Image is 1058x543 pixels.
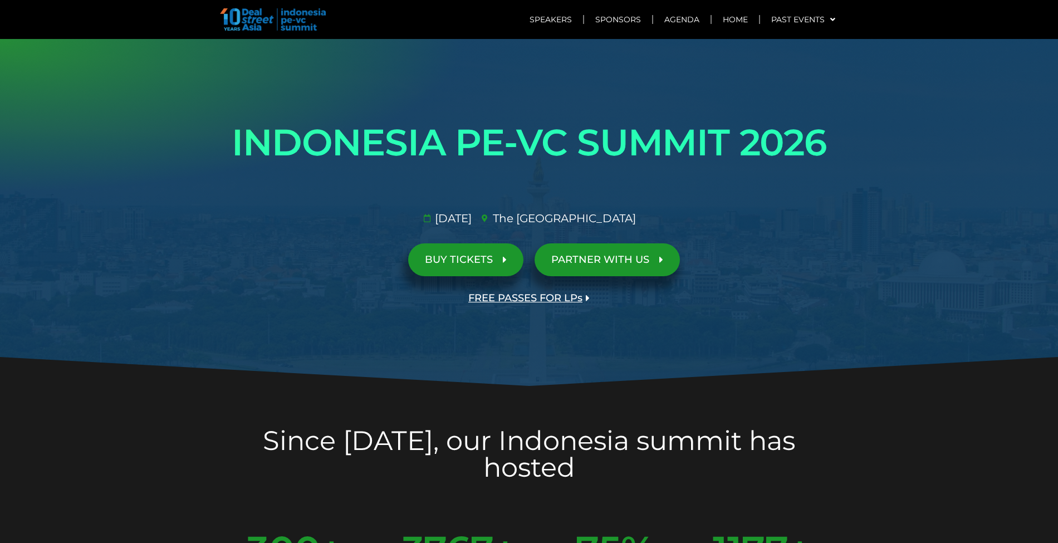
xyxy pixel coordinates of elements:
a: BUY TICKETS [408,243,523,276]
span: PARTNER WITH US [551,255,649,265]
a: Speakers [518,7,583,32]
span: The [GEOGRAPHIC_DATA]​ [490,210,636,227]
a: FREE PASSES FOR LPs [452,282,606,315]
a: Agenda [653,7,711,32]
span: BUY TICKETS [425,255,493,265]
h1: INDONESIA PE-VC SUMMIT 2026 [217,111,841,174]
a: Past Events [760,7,846,32]
h2: Since [DATE], our Indonesia summit has hosted [217,427,841,481]
a: Sponsors [584,7,652,32]
a: PARTNER WITH US [535,243,680,276]
a: Home [712,7,759,32]
span: [DATE]​ [432,210,472,227]
span: FREE PASSES FOR LPs [468,293,582,304]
